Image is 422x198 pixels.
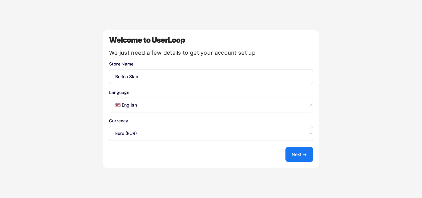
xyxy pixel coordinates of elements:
div: Currency [109,119,313,123]
div: Store Name [109,62,313,66]
div: Welcome to UserLoop [109,36,313,44]
div: We just need a few details to get your account set up [109,50,313,56]
div: Language [109,90,313,95]
input: You store's name [109,69,313,84]
button: Next → [285,147,313,162]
